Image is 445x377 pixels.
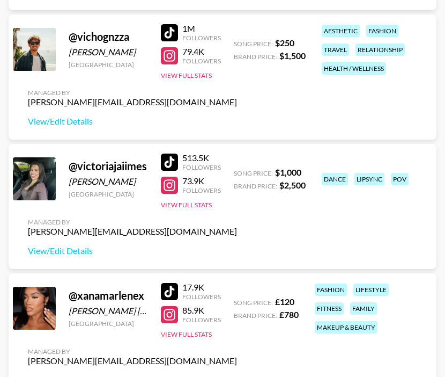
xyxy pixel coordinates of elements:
button: View Full Stats [161,201,212,209]
div: [PERSON_NAME][EMAIL_ADDRESS][DOMAIN_NAME] [28,97,237,107]
div: Managed By [28,347,237,356]
span: Brand Price: [234,182,277,190]
span: Song Price: [234,169,273,177]
div: @ victoriajaiimes [69,160,148,173]
div: [PERSON_NAME] [PERSON_NAME] [69,306,148,316]
a: View/Edit Details [28,245,237,256]
div: Followers [182,57,221,65]
strong: $ 250 [275,38,294,48]
div: @ xanamarlenex [69,289,148,302]
div: 1M [182,23,221,34]
div: Followers [182,293,221,301]
strong: $ 2,500 [279,180,306,190]
div: Followers [182,186,221,194]
strong: $ 1,000 [275,167,301,177]
div: Followers [182,163,221,171]
div: [GEOGRAPHIC_DATA] [69,320,148,328]
div: fashion [366,25,398,37]
span: Brand Price: [234,311,277,320]
span: Song Price: [234,40,273,48]
div: aesthetic [322,25,360,37]
div: Followers [182,316,221,324]
div: fitness [315,302,344,315]
div: makeup & beauty [315,321,377,334]
div: [PERSON_NAME][EMAIL_ADDRESS][DOMAIN_NAME] [28,356,237,366]
div: @ vichognzza [69,30,148,44]
div: Followers [182,34,221,42]
span: Brand Price: [234,53,277,61]
a: View/Edit Details [28,116,237,127]
div: [PERSON_NAME] [69,176,148,187]
strong: £ 120 [275,296,294,307]
button: View Full Stats [161,330,212,338]
div: [GEOGRAPHIC_DATA] [69,190,148,198]
div: relationship [355,44,405,56]
div: Managed By [28,89,237,97]
div: pov [391,173,409,185]
div: 73.9K [182,176,221,186]
div: lifestyle [353,284,389,296]
strong: £ 780 [279,309,299,320]
div: fashion [315,284,347,296]
div: 17.9K [182,282,221,293]
div: 85.9K [182,305,221,316]
div: 79.4K [182,46,221,57]
span: Song Price: [234,299,273,307]
div: [GEOGRAPHIC_DATA] [69,61,148,69]
div: [PERSON_NAME] [69,47,148,57]
div: Managed By [28,218,237,226]
div: health / wellness [322,62,386,75]
div: [PERSON_NAME][EMAIL_ADDRESS][DOMAIN_NAME] [28,226,237,237]
div: 513.5K [182,153,221,163]
strong: $ 1,500 [279,50,306,61]
div: dance [322,173,348,185]
div: family [350,302,377,315]
div: lipsync [354,173,384,185]
button: View Full Stats [161,71,212,79]
div: travel [322,44,349,56]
